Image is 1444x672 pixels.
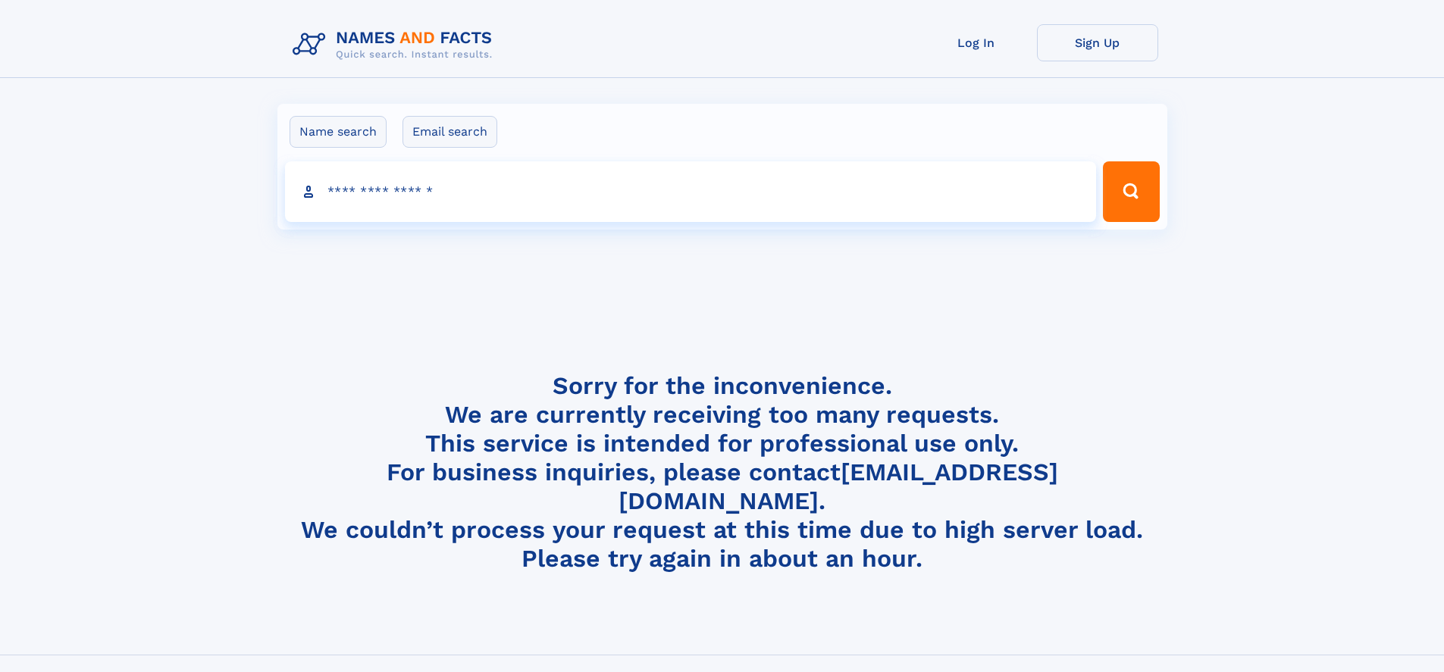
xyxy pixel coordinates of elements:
[1037,24,1158,61] a: Sign Up
[285,161,1097,222] input: search input
[1103,161,1159,222] button: Search Button
[619,458,1058,515] a: [EMAIL_ADDRESS][DOMAIN_NAME]
[287,371,1158,574] h4: Sorry for the inconvenience. We are currently receiving too many requests. This service is intend...
[287,24,505,65] img: Logo Names and Facts
[916,24,1037,61] a: Log In
[403,116,497,148] label: Email search
[290,116,387,148] label: Name search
